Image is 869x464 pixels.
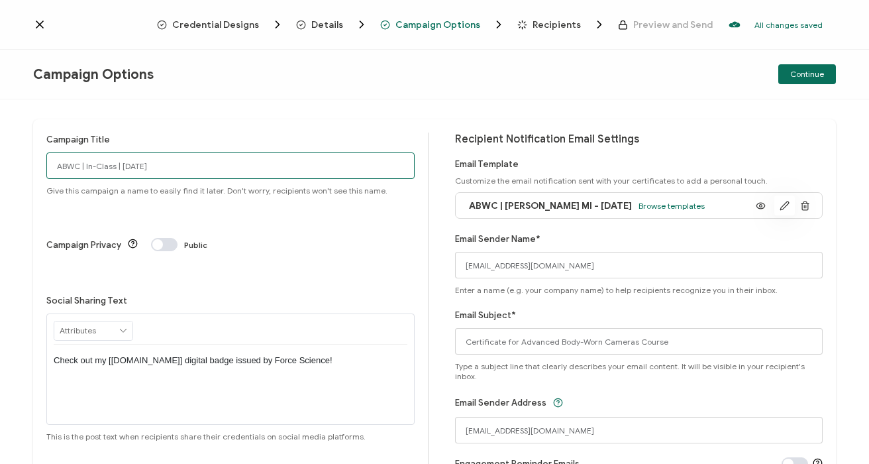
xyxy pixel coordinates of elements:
[533,20,581,30] span: Recipients
[455,234,540,244] label: Email Sender Name*
[395,20,480,30] span: Campaign Options
[172,20,259,30] span: Credential Designs
[633,20,713,30] span: Preview and Send
[469,200,632,211] span: ABWC | [PERSON_NAME] MI - [DATE]
[157,18,284,31] span: Credential Designs
[311,20,343,30] span: Details
[455,328,823,355] input: Subject
[46,186,387,196] span: Give this campaign a name to easily find it later. Don't worry, recipients won't see this name.
[54,355,407,367] p: Check out my [[DOMAIN_NAME]] digital badge issued by Force Science!
[517,18,606,31] span: Recipients
[639,201,705,211] span: Browse templates
[54,321,132,340] input: Attributes
[455,361,823,381] span: Type a subject line that clearly describes your email content. It will be visible in your recipie...
[296,18,368,31] span: Details
[790,70,824,78] span: Continue
[380,18,505,31] span: Campaign Options
[184,240,207,250] span: Public
[455,133,639,146] span: Recipient Notification Email Settings
[455,176,768,186] span: Customize the email notification sent with your certificates to add a personal touch.
[778,64,836,84] button: Continue
[618,20,713,30] span: Preview and Send
[33,66,154,83] span: Campaign Options
[46,240,121,250] label: Campaign Privacy
[803,400,869,464] iframe: Chat Widget
[455,398,546,408] label: Email Sender Address
[46,152,415,179] input: Campaign Options
[455,159,519,169] label: Email Template
[455,285,778,295] span: Enter a name (e.g. your company name) to help recipients recognize you in their inbox.
[46,135,110,145] label: Campaign Title
[46,432,366,441] span: This is the post text when recipients share their credentials on social media platforms.
[455,310,516,320] label: Email Subject*
[455,417,823,443] input: verified@certificate.forcescience.com
[455,252,823,278] input: Name
[157,18,713,31] div: Breadcrumb
[754,20,823,30] p: All changes saved
[46,296,127,306] label: Social Sharing Text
